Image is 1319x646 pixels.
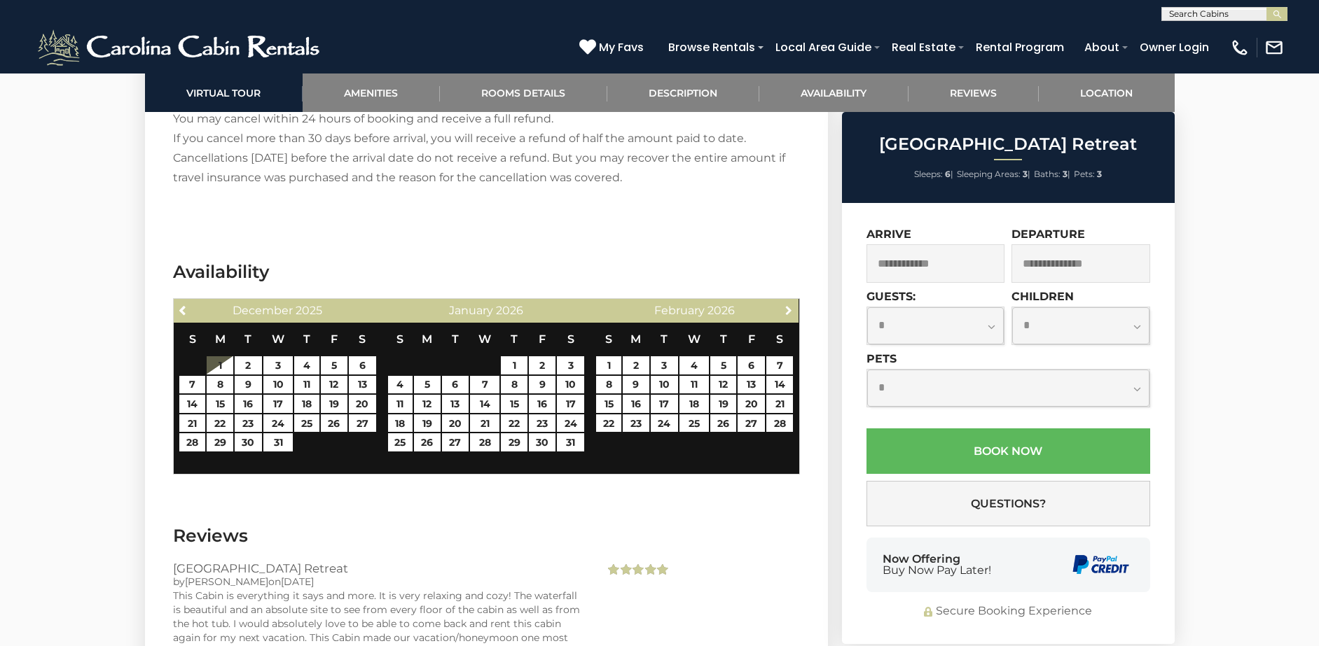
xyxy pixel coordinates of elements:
[607,73,759,112] a: Description
[233,304,293,317] span: December
[388,395,413,413] a: 11
[272,332,284,346] span: Wednesday
[244,332,251,346] span: Tuesday
[215,332,226,346] span: Monday
[207,414,233,433] a: 22
[173,524,800,548] h3: Reviews
[303,332,310,346] span: Thursday
[179,414,205,433] a: 21
[321,395,347,413] a: 19
[710,356,736,374] a: 5
[914,165,953,183] li: |
[1063,169,1068,179] strong: 3
[596,356,621,374] a: 1
[866,352,897,365] label: Pets
[263,376,293,394] a: 10
[866,428,1150,474] button: Book Now
[294,356,319,374] a: 4
[1230,38,1250,57] img: phone-regular-white.png
[321,376,347,394] a: 12
[179,395,205,413] a: 14
[707,304,735,317] span: 2026
[263,414,293,433] a: 24
[1034,169,1061,179] span: Baths:
[623,395,649,413] a: 16
[567,332,574,346] span: Saturday
[414,433,440,451] a: 26
[557,395,584,413] a: 17
[579,38,647,57] a: My Favs
[720,332,727,346] span: Thursday
[449,304,493,317] span: January
[651,376,678,394] a: 10
[529,433,556,451] a: 30
[263,395,293,413] a: 17
[661,35,762,59] a: Browse Rentals
[866,227,911,241] label: Arrive
[845,135,1171,153] h2: [GEOGRAPHIC_DATA] Retreat
[914,169,943,179] span: Sleeps:
[710,395,736,413] a: 19
[388,433,413,451] a: 25
[359,332,366,346] span: Saturday
[529,356,556,374] a: 2
[957,169,1021,179] span: Sleeping Areas:
[501,395,527,413] a: 15
[866,603,1150,619] div: Secure Booking Experience
[776,332,783,346] span: Saturday
[178,304,189,316] span: Previous
[738,395,765,413] a: 20
[738,376,765,394] a: 13
[738,356,765,374] a: 6
[235,376,262,394] a: 9
[557,356,584,374] a: 3
[414,414,440,433] a: 19
[501,376,527,394] a: 8
[957,165,1030,183] li: |
[679,414,709,433] a: 25
[452,332,459,346] span: Tuesday
[321,414,347,433] a: 26
[501,433,527,451] a: 29
[1023,169,1028,179] strong: 3
[1034,165,1070,183] li: |
[766,414,793,433] a: 28
[501,414,527,433] a: 22
[442,376,469,394] a: 6
[596,395,621,413] a: 15
[1097,169,1102,179] strong: 3
[478,332,491,346] span: Wednesday
[173,575,584,589] div: by on
[388,376,413,394] a: 4
[557,414,584,433] a: 24
[470,433,499,451] a: 28
[422,332,432,346] span: Monday
[179,376,205,394] a: 7
[557,376,584,394] a: 10
[470,395,499,413] a: 14
[1039,73,1175,112] a: Location
[442,414,469,433] a: 20
[748,332,755,346] span: Friday
[679,356,709,374] a: 4
[296,304,322,317] span: 2025
[35,27,326,69] img: White-1-2.png
[179,433,205,451] a: 28
[235,395,262,413] a: 16
[710,376,736,394] a: 12
[661,332,668,346] span: Tuesday
[189,332,196,346] span: Sunday
[945,169,951,179] strong: 6
[630,332,641,346] span: Monday
[1011,290,1074,303] label: Children
[496,304,523,317] span: 2026
[766,395,793,413] a: 21
[679,395,709,413] a: 18
[281,575,314,588] span: [DATE]
[414,395,440,413] a: 12
[173,260,800,284] h3: Availability
[207,376,233,394] a: 8
[623,356,649,374] a: 2
[651,414,678,433] a: 24
[1133,35,1216,59] a: Owner Login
